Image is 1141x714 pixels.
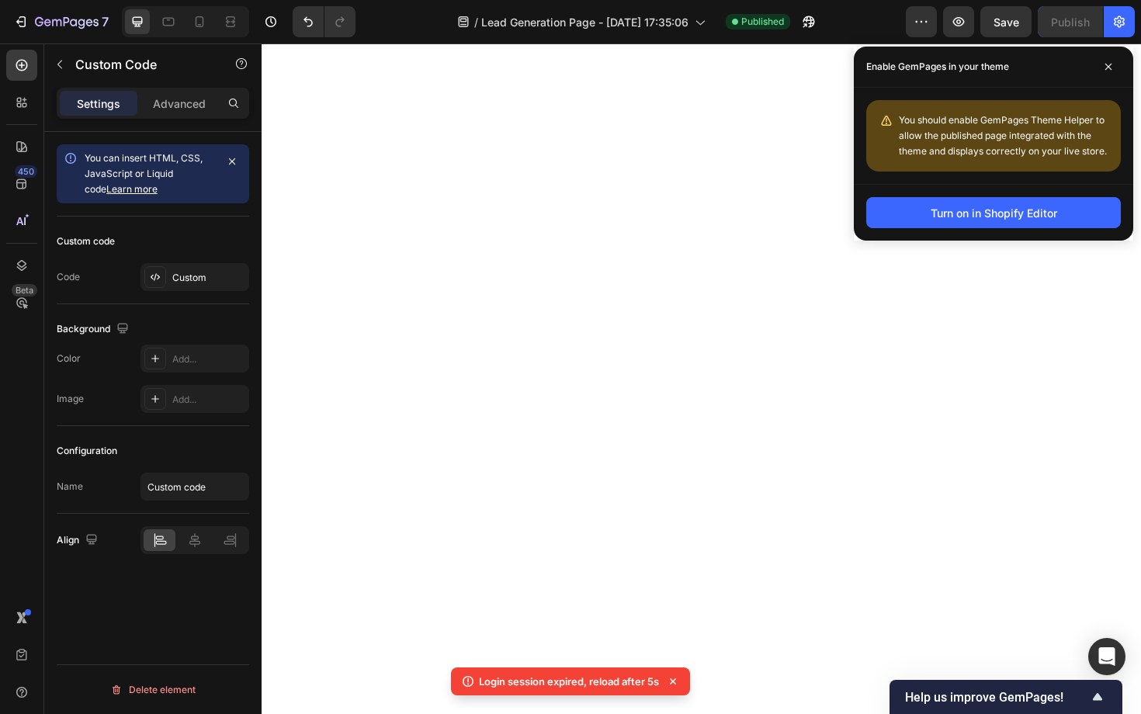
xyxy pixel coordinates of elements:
span: You can insert HTML, CSS, JavaScript or Liquid code [85,152,203,195]
div: Configuration [57,444,117,458]
div: 450 [15,165,37,178]
button: Delete element [57,678,249,702]
div: Turn on in Shopify Editor [931,205,1057,221]
button: Save [980,6,1032,37]
span: Help us improve GemPages! [905,690,1088,705]
span: Published [741,15,784,29]
p: Login session expired, reload after 5s [479,674,659,689]
button: Turn on in Shopify Editor [866,197,1121,228]
div: Background [57,319,132,340]
div: Image [57,392,84,406]
div: Name [57,480,83,494]
div: Align [57,530,101,551]
span: Lead Generation Page - [DATE] 17:35:06 [481,14,688,30]
button: Publish [1038,6,1103,37]
iframe: Design area [262,43,1141,714]
div: Custom code [57,234,115,248]
button: 7 [6,6,116,37]
div: Add... [172,352,245,366]
div: Color [57,352,81,366]
div: Beta [12,284,37,296]
p: Enable GemPages in your theme [866,59,1009,75]
div: Add... [172,393,245,407]
div: Open Intercom Messenger [1088,638,1125,675]
div: Custom [172,271,245,285]
button: Show survey - Help us improve GemPages! [905,688,1107,706]
div: Code [57,270,80,284]
span: / [474,14,478,30]
p: Settings [77,95,120,112]
p: 7 [102,12,109,31]
div: Publish [1051,14,1090,30]
div: Undo/Redo [293,6,355,37]
a: Learn more [106,183,158,195]
p: Advanced [153,95,206,112]
p: Custom Code [75,55,207,74]
span: You should enable GemPages Theme Helper to allow the published page integrated with the theme and... [899,114,1107,157]
span: Save [994,16,1019,29]
div: Delete element [110,681,196,699]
